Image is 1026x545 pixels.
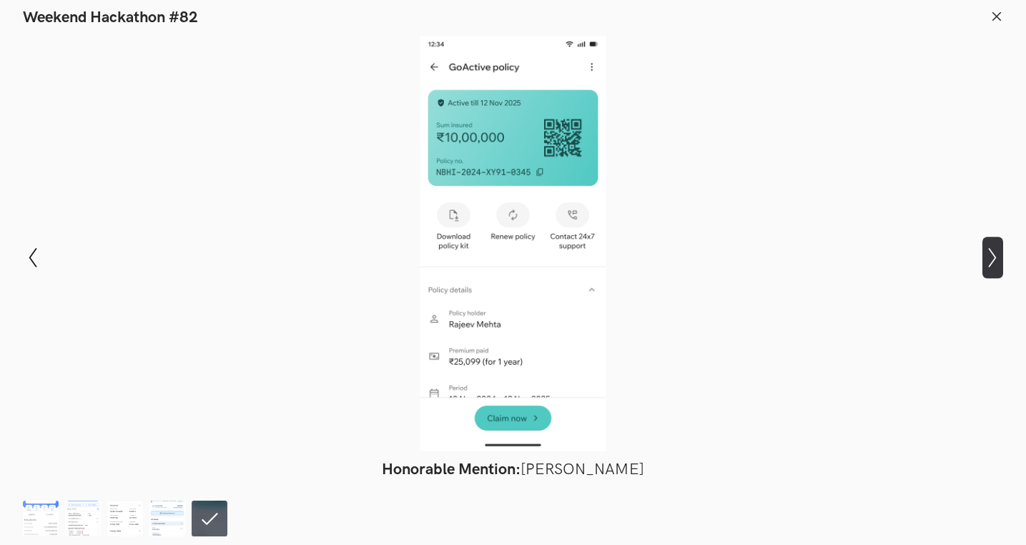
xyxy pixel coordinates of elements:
img: amruth-niva.png [23,501,59,536]
strong: Honorable Mention: [382,460,521,479]
h1: Weekend Hackathon #82 [23,9,198,27]
img: Srinivasan_Policy_detailssss.png [149,501,185,536]
img: UX_Challenge.png [107,501,143,536]
img: NivBupa_Redesign-_Pranati_Tantravahi.png [65,501,101,536]
figcaption: [PERSON_NAME] [84,460,942,479]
